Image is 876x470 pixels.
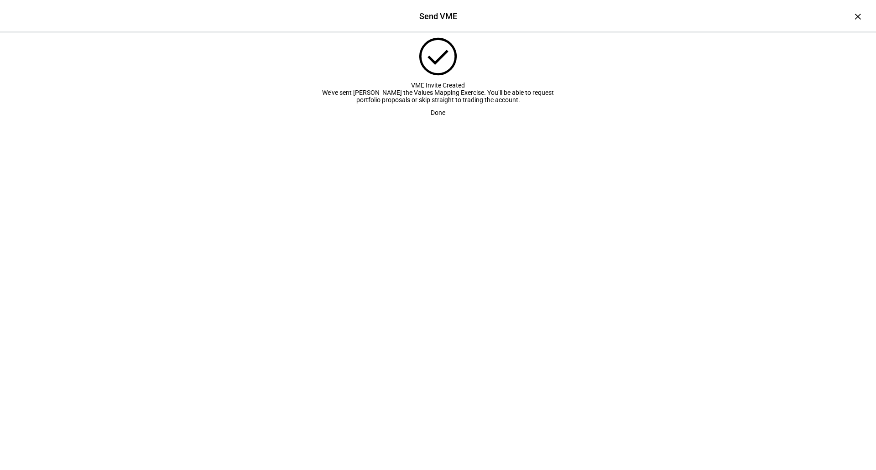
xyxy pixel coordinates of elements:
div: VME Invite Created [319,82,557,89]
span: Done [431,103,445,122]
mat-icon: check_circle [414,33,462,80]
div: We’ve sent [PERSON_NAME] the Values Mapping Exercise. You’ll be able to request portfolio proposa... [319,89,557,103]
div: × [850,9,865,24]
button: Done [420,103,456,122]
